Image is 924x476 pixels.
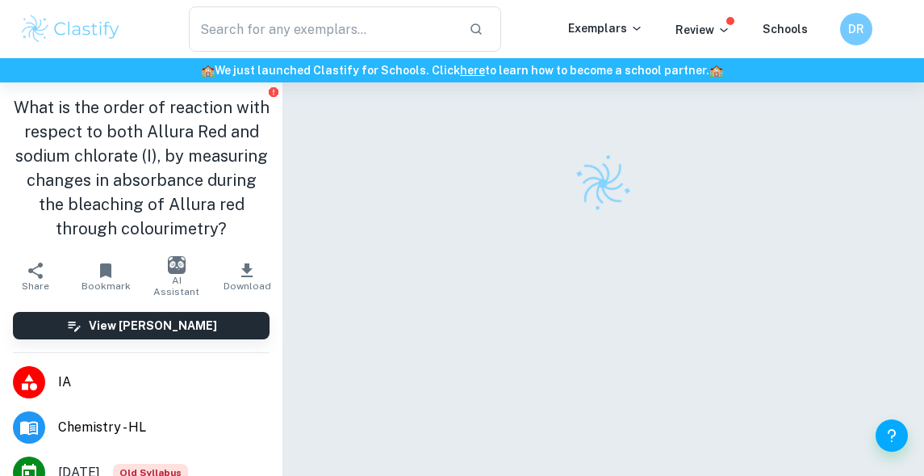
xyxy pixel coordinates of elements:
img: AI Assistant [168,256,186,274]
img: Clastify logo [19,13,122,45]
h6: We just launched Clastify for Schools. Click to learn how to become a school partner. [3,61,921,79]
span: Chemistry - HL [58,418,270,437]
button: Report issue [267,86,279,98]
h6: View [PERSON_NAME] [89,317,217,335]
h6: DR [847,20,866,38]
button: AI Assistant [141,254,212,299]
span: Bookmark [82,280,131,292]
input: Search for any exemplars... [189,6,456,52]
button: Help and Feedback [876,419,908,452]
a: Schools [763,23,808,36]
button: Download [212,254,283,299]
a: here [460,64,485,77]
span: Download [224,280,271,292]
p: Exemplars [568,19,643,37]
p: Review [675,21,730,39]
img: Clastify logo [565,145,642,222]
span: IA [58,373,270,392]
span: Share [22,280,49,292]
span: 🏫 [201,64,215,77]
button: DR [840,13,872,45]
h1: What is the order of reaction with respect to both Allura Red and sodium chlorate (I), by measuri... [13,95,270,241]
button: Bookmark [71,254,142,299]
span: 🏫 [709,64,723,77]
span: AI Assistant [151,275,203,297]
button: View [PERSON_NAME] [13,312,270,339]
